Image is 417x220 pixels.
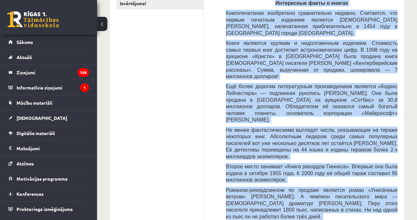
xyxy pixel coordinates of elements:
span: Digitālie materiāli [16,130,55,136]
a: Atzīmes [8,156,89,171]
a: Informatīvie ziņojumi1 [8,80,89,95]
a: Sākums [8,35,89,49]
span: Интересные факты о книгах [275,0,348,6]
i: 108 [78,68,89,77]
span: Aktuāli [16,54,32,60]
span: Atzīmes [16,161,34,166]
span: Ещё более дорогим литературным произведением является «Кодекс Лейчестера» — подлинная рукопись [P... [226,84,398,122]
a: Mācību materiāli [8,95,89,110]
a: Rīgas 1. Tālmācības vidusskola [7,11,59,27]
span: Книги являются хрупким и недолговечным изделием. Стоимость самых первых книг достигает астрономич... [226,40,398,79]
span: Motivācijas programma [16,176,68,182]
span: Konferences [16,191,44,197]
span: Не менее фантастическими выглядят числа, указывающие на тиражи некоторых книг. Абсолютным лидером... [226,127,398,159]
span: Proktoringa izmēģinājums [16,206,73,212]
a: Konferences [8,186,89,201]
legend: Maksājumi [16,141,89,156]
span: Романом-рекордсменом по продаже является роман «Унесённые ветром» [PERSON_NAME]. А чемпион писате... [226,187,398,219]
span: Sākums [16,39,33,45]
span: [DEMOGRAPHIC_DATA] [16,115,67,121]
span: Второе место занимает «Книга рекордов Гиннеса». Впервые она была издана в октябре 1955 года. К 20... [226,164,398,183]
a: Digitālie materiāli [8,126,89,141]
a: Maksājumi [8,141,89,156]
a: Aktuāli [8,50,89,65]
a: Motivācijas programma [8,171,89,186]
a: Proktoringa izmēģinājums [8,202,89,216]
span: Книгопечатание изобретено сравнительно недавно. Считается, что первым печатным изданием является ... [226,10,398,36]
i: 1 [80,83,89,92]
legend: Ziņojumi [16,65,89,80]
a: Ziņojumi108 [8,65,89,80]
a: [DEMOGRAPHIC_DATA] [8,110,89,125]
legend: Informatīvie ziņojumi [16,80,89,95]
span: Mācību materiāli [16,100,52,106]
